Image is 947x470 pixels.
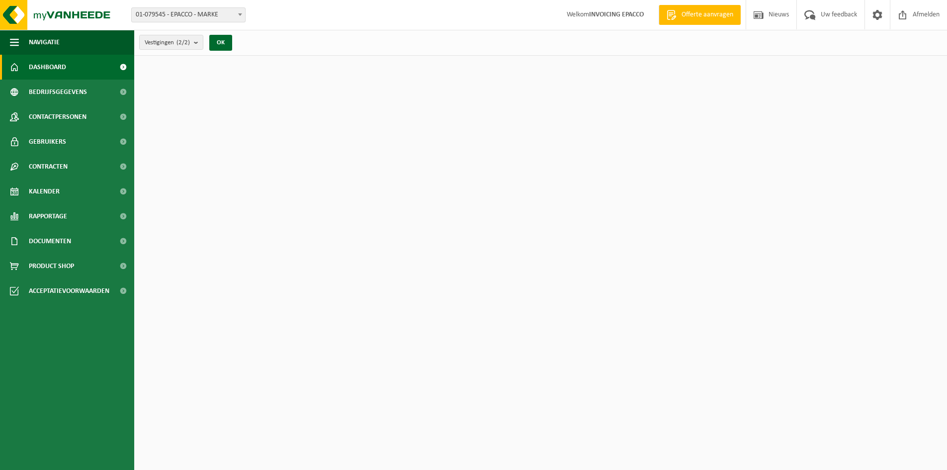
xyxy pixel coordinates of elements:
span: Kalender [29,179,60,204]
button: OK [209,35,232,51]
span: Bedrijfsgegevens [29,80,87,104]
span: Contracten [29,154,68,179]
span: Documenten [29,229,71,254]
button: Vestigingen(2/2) [139,35,203,50]
a: Offerte aanvragen [659,5,741,25]
span: Rapportage [29,204,67,229]
span: Gebruikers [29,129,66,154]
span: Offerte aanvragen [679,10,736,20]
span: Product Shop [29,254,74,279]
span: Contactpersonen [29,104,86,129]
span: Acceptatievoorwaarden [29,279,109,303]
count: (2/2) [176,39,190,46]
span: 01-079545 - EPACCO - MARKE [131,7,246,22]
strong: INVOICING EPACCO [589,11,644,18]
span: Vestigingen [145,35,190,50]
span: Navigatie [29,30,60,55]
span: Dashboard [29,55,66,80]
span: 01-079545 - EPACCO - MARKE [132,8,245,22]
